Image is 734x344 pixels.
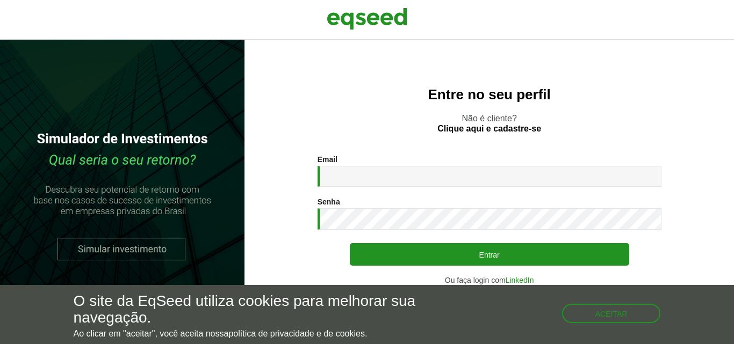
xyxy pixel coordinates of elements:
[350,243,629,266] button: Entrar
[437,125,541,133] a: Clique aqui e cadastre-se
[318,156,337,163] label: Email
[74,328,426,339] p: Ao clicar em "aceitar", você aceita nossa .
[266,87,713,103] h2: Entre no seu perfil
[327,5,407,32] img: EqSeed Logo
[506,276,534,284] a: LinkedIn
[318,276,661,284] div: Ou faça login com
[266,113,713,134] p: Não é cliente?
[318,198,340,206] label: Senha
[74,293,426,326] h5: O site da EqSeed utiliza cookies para melhorar sua navegação.
[562,304,661,323] button: Aceitar
[228,330,365,338] a: política de privacidade e de cookies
